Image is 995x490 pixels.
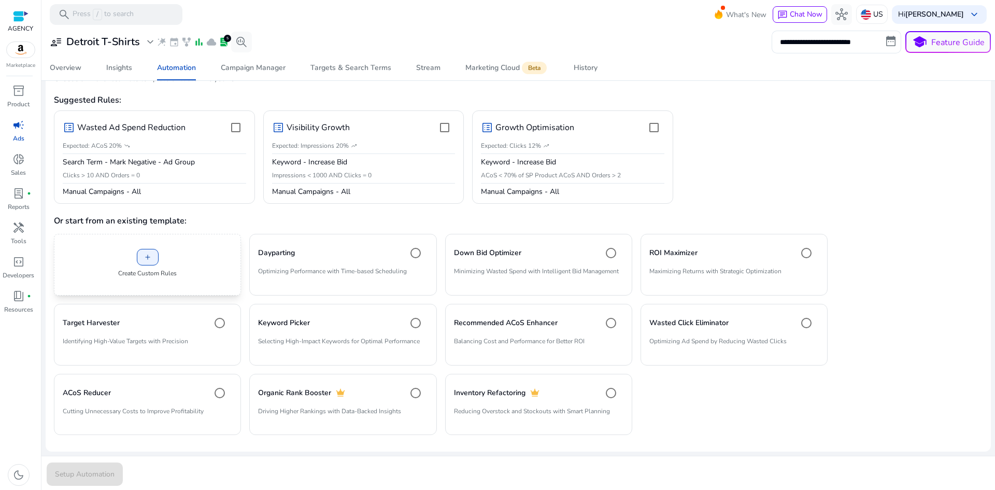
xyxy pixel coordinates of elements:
p: Hi [898,11,964,18]
h4: Visibility Growth [287,123,350,133]
span: fiber_manual_record [27,294,31,298]
p: Keyword - Increase Bid [272,157,456,167]
p: Maximizing Returns with Strategic Optimization [649,267,819,284]
button: add [137,249,159,265]
span: What's New [726,6,766,24]
p: US [873,5,883,23]
p: Minimizing Wasted Spend with Intelligent Bid Management [454,267,623,284]
p: Driving Higher Rankings with Data-Backed Insights [258,407,428,424]
p: Selecting High-Impact Keywords for Optimal Performance [258,337,428,354]
h4: Target Harvester [63,318,120,328]
div: History [574,64,598,72]
p: Product [7,100,30,109]
span: fiber_manual_record [27,191,31,195]
span: list_alt [272,121,285,134]
div: Targets & Search Terms [310,64,391,72]
p: AGENCY [8,24,33,33]
p: ACoS < 70% of SP Product ACoS AND Orders > 2 [481,171,664,180]
p: Balancing Cost and Performance for Better ROI [454,337,623,354]
span: cloud [206,37,217,47]
img: us.svg [861,9,871,20]
h4: Suggested Rules: [54,91,983,107]
span: Chat Now [790,9,822,19]
div: Insights [106,64,132,72]
span: school [912,35,927,50]
span: bar_chart [194,37,204,47]
span: lab_profile [12,187,25,200]
span: / [93,9,102,20]
h4: Or start from an existing template: [54,208,983,226]
button: chatChat Now [773,6,827,23]
span: dark_mode [12,469,25,481]
p: Optimizing Ad Spend by Reducing Wasted Clicks [649,337,819,354]
p: Manual Campaigns - All [63,187,246,197]
p: Feature Guide [931,36,985,49]
h3: Detroit T-Shirts [66,36,140,48]
p: Identifying High-Value Targets with Precision [63,337,232,354]
span: user_attributes [50,36,62,48]
div: Marketing Cloud [465,64,549,72]
h4: Keyword Picker [258,318,310,328]
span: book_4 [12,290,25,302]
span: family_history [181,37,192,47]
p: Marketplace [6,62,35,69]
span: list_alt [63,121,75,134]
span: search_insights [235,36,248,48]
p: Optimizing Performance with Time-based Scheduling [258,267,428,284]
span: list_alt [481,121,493,134]
span: add [144,253,152,261]
p: Resources [4,305,33,314]
span: crown [530,388,540,398]
p: Expected: Impressions 20% [272,141,349,150]
h4: Inventory Refactoring [454,388,525,398]
div: Stream [416,64,440,72]
span: chat [777,10,788,20]
span: wand_stars [157,37,167,47]
p: Developers [3,271,34,280]
p: Reports [8,202,30,212]
button: search_insights [231,32,252,52]
span: search [58,8,70,21]
h4: Dayparting [258,248,295,258]
h4: Down Bid Optimizer [454,248,521,258]
p: Expected: Clicks 12% [481,141,541,150]
p: Press to search [73,9,134,20]
h4: ROI Maximizer [649,248,698,258]
p: Create Custom Rules [118,269,177,278]
p: Cutting Unnecessary Costs to Improve Profitability [63,407,232,424]
p: Ads [13,134,24,143]
span: keyboard_arrow_down [968,8,980,21]
span: event [169,37,179,47]
span: expand_more [144,36,157,48]
p: Expected: ACoS 20% [63,141,122,150]
div: Overview [50,64,81,72]
button: schoolFeature Guide [905,31,991,53]
h4: Organic Rank Booster [258,388,331,398]
img: amazon.svg [7,42,35,58]
h4: Wasted Ad Spend Reduction [77,123,186,133]
p: Tools [11,236,26,246]
p: Clicks > 10 AND Orders = 0 [63,171,246,180]
p: Search Term - Mark Negative - Ad Group [63,157,246,167]
span: hub [835,8,848,21]
span: lab_profile [219,37,229,47]
p: Impressions < 1000 AND Clicks = 0 [272,171,456,180]
b: [PERSON_NAME] [905,9,964,19]
h4: Growth Optimisation [495,123,574,133]
div: 5 [224,35,231,42]
span: Beta [522,62,547,74]
span: crown [335,388,346,398]
h4: Recommended ACoS Enhancer [454,318,558,328]
div: Automation [157,64,196,72]
span: code_blocks [12,256,25,268]
h4: Wasted Click Eliminator [649,318,729,328]
span: inventory_2 [12,85,25,97]
span: trending_up [543,143,549,149]
h4: ACoS Reducer [63,388,111,398]
span: donut_small [12,153,25,165]
p: Reducing Overstock and Stockouts with Smart Planning [454,407,623,424]
p: Manual Campaigns - All [272,187,456,197]
span: campaign [12,119,25,131]
div: Campaign Manager [221,64,286,72]
p: Manual Campaigns - All [481,187,664,197]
